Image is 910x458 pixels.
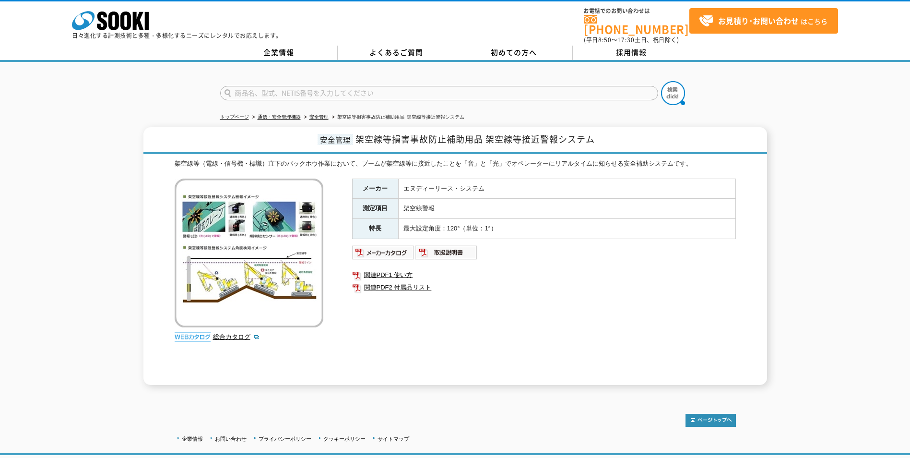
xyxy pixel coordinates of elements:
[352,245,415,260] img: メーカーカタログ
[398,179,735,199] td: エヌディーリース・システム
[72,33,282,38] p: 日々進化する計測技術と多種・多様化するニーズにレンタルでお応えします。
[215,436,247,442] a: お問い合わせ
[352,281,736,294] a: 関連PDF2 付属品リスト
[598,36,612,44] span: 8:50
[685,414,736,427] img: トップページへ
[318,134,353,145] span: 安全管理
[330,112,465,122] li: 架空線等損害事故防止補助用品 架空線等接近警報システム
[415,245,478,260] img: 取扱説明書
[352,199,398,219] th: 測定項目
[352,179,398,199] th: メーカー
[175,332,211,342] img: webカタログ
[491,47,537,58] span: 初めての方へ
[584,8,689,14] span: お電話でのお問い合わせは
[338,46,455,60] a: よくあるご質問
[213,333,260,340] a: 総合カタログ
[309,114,329,120] a: 安全管理
[398,219,735,239] td: 最大設定角度：120°（単位：1°）
[689,8,838,34] a: お見積り･お問い合わせはこちら
[378,436,409,442] a: サイトマップ
[398,199,735,219] td: 架空線警報
[323,436,366,442] a: クッキーポリシー
[584,15,689,35] a: [PHONE_NUMBER]
[220,46,338,60] a: 企業情報
[415,251,478,258] a: 取扱説明書
[699,14,827,28] span: はこちら
[258,114,301,120] a: 通信・安全管理機器
[455,46,573,60] a: 初めての方へ
[661,81,685,105] img: btn_search.png
[175,179,323,327] img: 架空線等損害事故防止補助用品 架空線等接近警報システム
[220,86,658,100] input: 商品名、型式、NETIS番号を入力してください
[182,436,203,442] a: 企業情報
[352,219,398,239] th: 特長
[352,251,415,258] a: メーカーカタログ
[355,133,595,145] span: 架空線等損害事故防止補助用品 架空線等接近警報システム
[352,269,736,281] a: 関連PDF1 使い方
[584,36,679,44] span: (平日 ～ 土日、祝日除く)
[175,159,736,169] div: 架空線等（電線・信号機・標識）直下のバックホウ作業において、ブームが架空線等に接近したことを「音」と「光」でオペレーターにリアルタイムに知らせる安全補助システムです。
[617,36,635,44] span: 17:30
[573,46,690,60] a: 採用情報
[718,15,799,26] strong: お見積り･お問い合わせ
[259,436,311,442] a: プライバシーポリシー
[220,114,249,120] a: トップページ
